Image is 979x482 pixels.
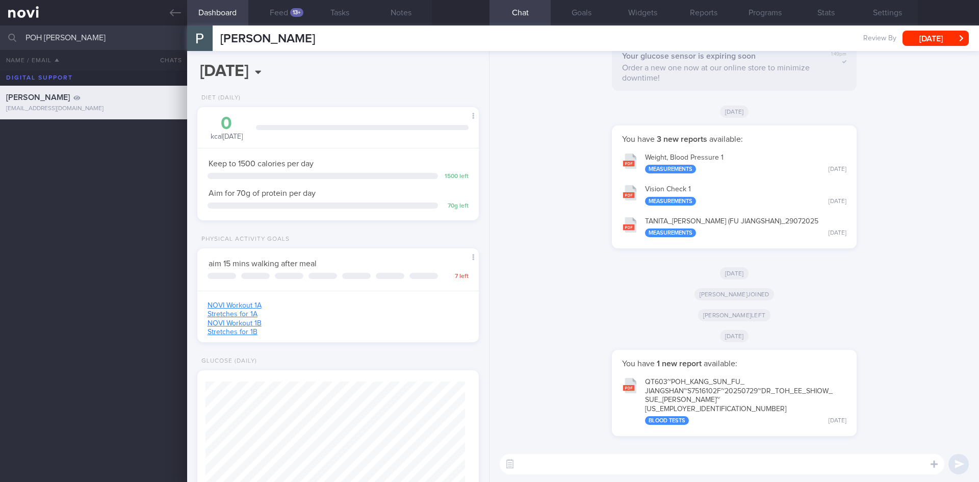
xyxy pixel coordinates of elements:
div: Diet (Daily) [197,94,241,102]
a: Stretches for 1B [208,328,257,336]
div: 13+ [290,8,303,17]
div: 0 [208,115,246,133]
span: [DATE] [720,330,749,342]
span: Review By [863,34,896,43]
strong: 3 new reports [655,135,709,143]
button: Weight, Blood Pressure 1 Measurements [DATE] [617,147,852,179]
a: Stretches for 1A [208,311,257,318]
span: aim 15 mins walking after meal [209,260,317,268]
span: [PERSON_NAME] [220,33,315,45]
strong: Your glucose sensor is expiring soon [622,52,756,60]
div: 7 left [443,273,469,281]
button: TANITA_[PERSON_NAME] (FU JIANGSHAN)_29072025 Measurements [DATE] [617,211,852,243]
div: 70 g left [443,202,469,210]
span: [PERSON_NAME] [6,93,70,102]
div: kcal [DATE] [208,115,246,142]
p: Order a new one now at our online store to minimize downtime! [622,63,816,83]
div: Measurements [645,229,696,237]
div: [DATE] [829,166,846,173]
button: Chats [146,50,187,70]
div: 1500 left [443,173,469,181]
button: [DATE] [903,31,969,46]
span: Keep to 1500 calories per day [209,160,314,168]
span: 1:49pm [831,51,846,58]
div: Physical Activity Goals [197,236,290,243]
a: NOVI Workout 1A [208,302,262,309]
strong: 1 new report [655,360,704,368]
span: [PERSON_NAME] joined [694,288,775,300]
div: Measurements [645,165,696,173]
div: [DATE] [829,230,846,237]
div: [DATE] [829,417,846,425]
span: [DATE] [720,106,749,118]
span: [DATE] [720,267,749,280]
div: TANITA_ [PERSON_NAME] (FU JIANGSHAN)_ 29072025 [645,217,846,238]
button: Vision Check 1 Measurements [DATE] [617,179,852,211]
a: NOVI Workout 1B [208,320,262,327]
span: Aim for 70g of protein per day [209,189,316,197]
button: QT603~POH_KANG_SUN_FU_JIANGSHAN~S7516102F~20250729~DR_TOH_EE_SHIOW_SUE_[PERSON_NAME]~[US_EMPLOYER... [617,371,852,430]
p: You have available: [622,134,846,144]
div: QT603~POH_ KANG_ SUN_ FU_ JIANGSHAN~S7516102F~20250729~DR_ TOH_ EE_ SHIOW_ SUE_ [PERSON_NAME]~[US... [645,378,846,425]
div: Measurements [645,197,696,206]
div: Weight, Blood Pressure 1 [645,154,846,174]
div: Vision Check 1 [645,185,846,206]
div: [DATE] [829,198,846,206]
div: Blood Tests [645,416,689,425]
div: [EMAIL_ADDRESS][DOMAIN_NAME] [6,105,181,113]
p: You have available: [622,359,846,369]
span: [PERSON_NAME] left [698,309,770,321]
div: Glucose (Daily) [197,358,257,365]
